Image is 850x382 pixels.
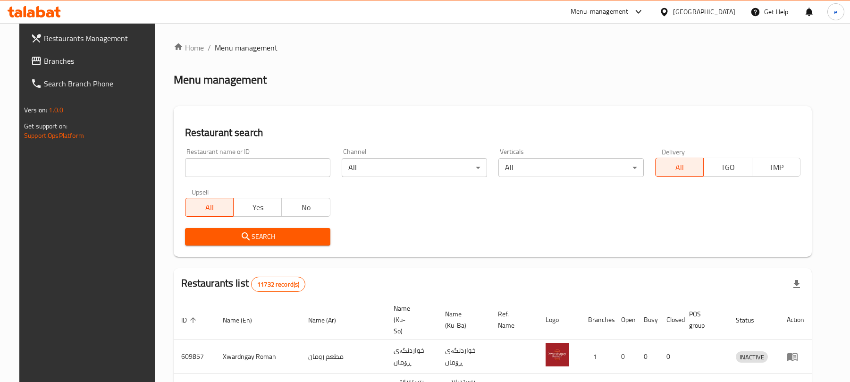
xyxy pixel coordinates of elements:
[185,126,800,140] h2: Restaurant search
[636,340,659,374] td: 0
[44,55,154,67] span: Branches
[281,198,330,217] button: No
[223,314,264,326] span: Name (En)
[662,148,685,155] label: Delivery
[386,340,438,374] td: خواردنگەی ڕۆمان
[581,340,614,374] td: 1
[252,280,305,289] span: 11732 record(s)
[193,231,323,243] span: Search
[614,300,636,340] th: Open
[581,300,614,340] th: Branches
[49,104,63,116] span: 1.0.0
[308,314,348,326] span: Name (Ar)
[181,276,306,292] h2: Restaurants list
[659,300,682,340] th: Closed
[655,158,704,177] button: All
[233,198,282,217] button: Yes
[498,308,527,331] span: Ref. Name
[301,340,386,374] td: مطعم رومان
[752,158,800,177] button: TMP
[185,228,330,246] button: Search
[24,129,84,142] a: Support.OpsPlatform
[636,300,659,340] th: Busy
[659,161,700,174] span: All
[189,201,230,214] span: All
[538,300,581,340] th: Logo
[174,72,267,87] h2: Menu management
[659,340,682,374] td: 0
[192,188,209,195] label: Upsell
[208,42,211,53] li: /
[24,120,67,132] span: Get support on:
[251,277,305,292] div: Total records count
[174,340,215,374] td: 609857
[736,314,766,326] span: Status
[756,161,797,174] span: TMP
[24,104,47,116] span: Version:
[286,201,326,214] span: No
[703,158,752,177] button: TGO
[673,7,735,17] div: [GEOGRAPHIC_DATA]
[498,158,644,177] div: All
[394,303,426,337] span: Name (Ku-So)
[736,351,768,363] div: INACTIVE
[174,42,204,53] a: Home
[185,198,234,217] button: All
[215,340,301,374] td: Xwardngay Roman
[237,201,278,214] span: Yes
[785,273,808,296] div: Export file
[614,340,636,374] td: 0
[23,72,161,95] a: Search Branch Phone
[44,78,154,89] span: Search Branch Phone
[44,33,154,44] span: Restaurants Management
[438,340,490,374] td: خواردنگەی ڕۆمان
[689,308,717,331] span: POS group
[546,343,569,366] img: Xwardngay Roman
[445,308,479,331] span: Name (Ku-Ba)
[215,42,278,53] span: Menu management
[834,7,837,17] span: e
[779,300,812,340] th: Action
[23,50,161,72] a: Branches
[23,27,161,50] a: Restaurants Management
[736,352,768,363] span: INACTIVE
[181,314,199,326] span: ID
[185,158,330,177] input: Search for restaurant name or ID..
[787,351,804,362] div: Menu
[174,42,812,53] nav: breadcrumb
[707,161,748,174] span: TGO
[342,158,487,177] div: All
[571,6,629,17] div: Menu-management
